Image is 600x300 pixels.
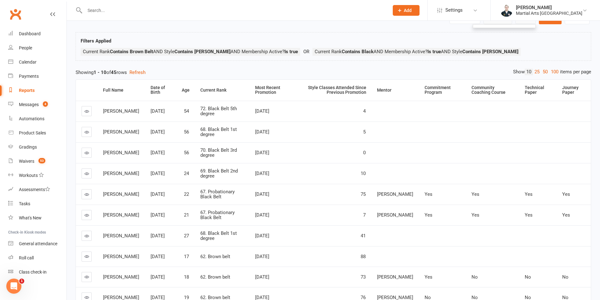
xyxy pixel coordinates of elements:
div: Style Classes Attended Since Previous Promotion [302,85,366,95]
span: Yes [425,274,432,280]
a: Dashboard [8,27,66,41]
strong: Contains Brown Belt [110,49,153,54]
a: Reports [8,83,66,98]
a: Class kiosk mode [8,265,66,279]
div: People [19,45,32,50]
div: Automations [19,116,44,121]
span: [DATE] [151,129,165,135]
span: [DATE] [255,274,269,280]
div: Messages [19,102,39,107]
span: 67. Probationary Black Belt [200,210,235,221]
span: Yes [525,212,533,218]
a: What's New [8,211,66,225]
span: 21 [184,212,189,218]
div: Journey Paper [562,85,586,95]
span: [DATE] [151,212,165,218]
div: Commitment Program [425,85,461,95]
span: [DATE] [255,171,269,176]
iframe: Intercom live chat [6,279,21,294]
a: Messages 4 [8,98,66,112]
div: Product Sales [19,130,46,135]
span: [PERSON_NAME] [103,191,139,197]
span: AND Style [441,49,518,54]
span: 72. Black Belt 5th degree [200,106,237,117]
span: 18 [184,274,189,280]
strong: Contains Black [342,49,374,54]
div: Dashboard [19,31,41,36]
span: 27 [184,233,189,239]
strong: Is true [427,49,441,54]
a: Automations [8,112,66,126]
span: 69. Black Belt 2nd degree [200,168,238,179]
a: 10 [525,69,533,75]
span: 62. Brown belt [200,274,230,280]
span: [PERSON_NAME] [103,171,139,176]
a: Tasks [8,197,66,211]
div: Workouts [19,173,38,178]
span: AND Membership Active? [374,49,441,54]
span: [PERSON_NAME] [103,108,139,114]
a: Payments [8,69,66,83]
span: 0 [363,150,366,156]
span: [PERSON_NAME] [103,212,139,218]
div: Payments [19,74,39,79]
span: 10 [361,171,366,176]
div: Full Name [103,88,140,93]
span: AND Membership Active? [231,49,298,54]
span: [DATE] [255,150,269,156]
strong: 1 - 10 [94,70,106,75]
span: 56 [184,150,189,156]
div: Reports [19,88,35,93]
button: Add [393,5,420,16]
span: Yes [525,191,533,197]
span: 1 [19,279,24,284]
span: 4 [43,101,48,107]
a: Waivers 53 [8,154,66,168]
span: 53 [38,158,45,163]
span: [DATE] [151,150,165,156]
span: 88 [361,254,366,259]
div: Mentor [377,88,414,93]
span: 68. Black Belt 1st degree [200,230,237,241]
span: [DATE] [151,108,165,114]
span: AND Style [153,49,231,54]
strong: Contains [PERSON_NAME] [462,49,518,54]
div: Class check-in [19,269,47,275]
a: Assessments [8,183,66,197]
span: No [471,274,478,280]
span: 75 [361,191,366,197]
span: Yes [425,212,432,218]
span: Settings [445,3,463,17]
div: Showing of rows [76,69,591,76]
span: [DATE] [151,274,165,280]
span: 67. Probationary Black Belt [200,189,235,200]
span: 17 [184,254,189,259]
div: Gradings [19,144,37,150]
span: [PERSON_NAME] [103,233,139,239]
div: General attendance [19,241,57,246]
strong: Is true [284,49,298,54]
div: Martial Arts [GEOGRAPHIC_DATA] [516,10,582,16]
strong: 45 [111,70,117,75]
span: [DATE] [255,191,269,197]
div: Waivers [19,159,34,164]
span: 56 [184,129,189,135]
div: What's New [19,215,42,220]
div: Technical Paper [525,85,551,95]
span: Yes [425,191,432,197]
span: [PERSON_NAME] [103,129,139,135]
span: Yes [471,191,479,197]
a: Clubworx [8,6,23,22]
div: Assessments [19,187,50,192]
div: Current Rank [200,88,244,93]
span: [DATE] [151,191,165,197]
span: 70. Black Belt 3rd degree [200,147,237,158]
span: Current Rank [83,49,153,54]
div: Most Recent Promotion [255,85,291,95]
span: Yes [471,212,479,218]
div: Community Coaching Course [471,85,514,95]
a: General attendance kiosk mode [8,237,66,251]
span: [PERSON_NAME] [103,150,139,156]
a: People [8,41,66,55]
span: 41 [361,233,366,239]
